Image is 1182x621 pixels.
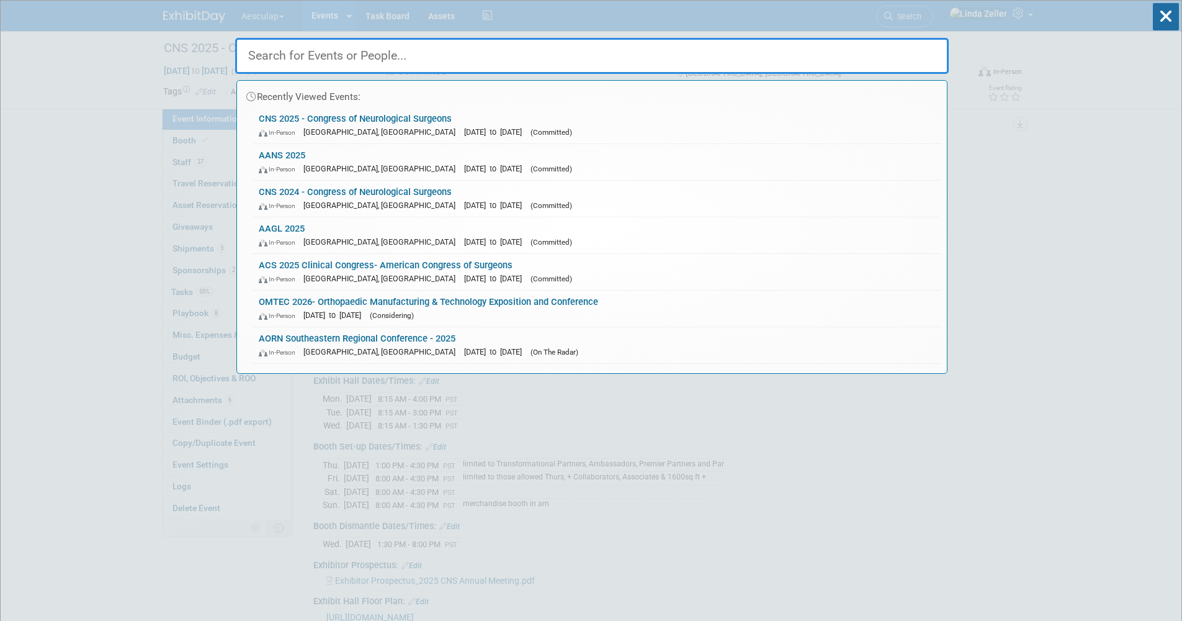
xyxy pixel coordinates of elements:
a: CNS 2024 - Congress of Neurological Surgeons In-Person [GEOGRAPHIC_DATA], [GEOGRAPHIC_DATA] [DATE... [253,181,941,217]
span: [GEOGRAPHIC_DATA], [GEOGRAPHIC_DATA] [303,164,462,173]
span: [DATE] to [DATE] [464,237,528,247]
input: Search for Events or People... [235,38,949,74]
span: In-Person [259,238,301,247]
span: (Considering) [370,311,414,320]
div: Recently Viewed Events: [243,81,941,107]
span: In-Person [259,348,301,356]
span: [GEOGRAPHIC_DATA], [GEOGRAPHIC_DATA] [303,347,462,356]
span: (Committed) [531,201,572,210]
span: In-Person [259,275,301,283]
span: [GEOGRAPHIC_DATA], [GEOGRAPHIC_DATA] [303,237,462,247]
span: [GEOGRAPHIC_DATA], [GEOGRAPHIC_DATA] [303,127,462,137]
a: OMTEC 2026- Orthopaedic Manufacturing & Technology Exposition and Conference In-Person [DATE] to ... [253,291,941,327]
span: In-Person [259,312,301,320]
span: [DATE] to [DATE] [464,164,528,173]
span: [DATE] to [DATE] [464,274,528,283]
span: (Committed) [531,238,572,247]
span: (On The Radar) [531,348,578,356]
a: CNS 2025 - Congress of Neurological Surgeons In-Person [GEOGRAPHIC_DATA], [GEOGRAPHIC_DATA] [DATE... [253,107,941,143]
span: [GEOGRAPHIC_DATA], [GEOGRAPHIC_DATA] [303,274,462,283]
a: AORN Southeastern Regional Conference - 2025 In-Person [GEOGRAPHIC_DATA], [GEOGRAPHIC_DATA] [DATE... [253,327,941,363]
span: [DATE] to [DATE] [303,310,367,320]
span: [DATE] to [DATE] [464,347,528,356]
span: [GEOGRAPHIC_DATA], [GEOGRAPHIC_DATA] [303,201,462,210]
a: AANS 2025 In-Person [GEOGRAPHIC_DATA], [GEOGRAPHIC_DATA] [DATE] to [DATE] (Committed) [253,144,941,180]
span: In-Person [259,202,301,210]
span: [DATE] to [DATE] [464,201,528,210]
span: In-Person [259,165,301,173]
span: [DATE] to [DATE] [464,127,528,137]
span: (Committed) [531,165,572,173]
span: (Committed) [531,274,572,283]
span: In-Person [259,129,301,137]
a: ACS 2025 Clinical Congress- American Congress of Surgeons In-Person [GEOGRAPHIC_DATA], [GEOGRAPHI... [253,254,941,290]
span: (Committed) [531,128,572,137]
a: AAGL 2025 In-Person [GEOGRAPHIC_DATA], [GEOGRAPHIC_DATA] [DATE] to [DATE] (Committed) [253,217,941,253]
